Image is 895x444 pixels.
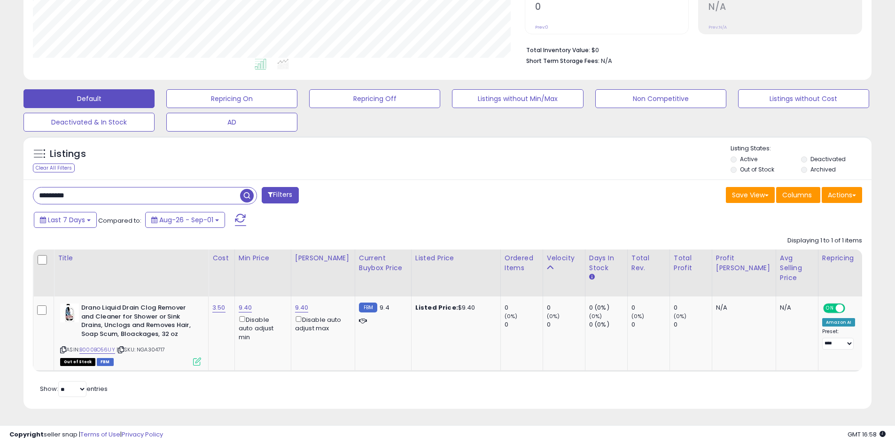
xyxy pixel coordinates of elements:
[824,304,836,312] span: ON
[726,187,775,203] button: Save View
[295,303,309,312] a: 9.40
[822,328,855,350] div: Preset:
[631,253,666,273] div: Total Rev.
[547,253,581,263] div: Velocity
[50,148,86,161] h5: Listings
[526,46,590,54] b: Total Inventory Value:
[810,155,846,163] label: Deactivated
[505,253,539,273] div: Ordered Items
[48,215,85,225] span: Last 7 Days
[589,304,627,312] div: 0 (0%)
[117,346,165,353] span: | SKU: NGA304717
[239,253,287,263] div: Min Price
[98,216,141,225] span: Compared to:
[589,253,623,273] div: Days In Stock
[212,253,231,263] div: Cost
[782,190,812,200] span: Columns
[40,384,108,393] span: Show: entries
[526,57,599,65] b: Short Term Storage Fees:
[589,320,627,329] div: 0 (0%)
[159,215,213,225] span: Aug-26 - Sep-01
[708,24,727,30] small: Prev: N/A
[380,303,389,312] span: 9.4
[731,144,872,153] p: Listing States:
[359,303,377,312] small: FBM
[415,304,493,312] div: $9.40
[505,320,543,329] div: 0
[776,187,820,203] button: Columns
[34,212,97,228] button: Last 7 Days
[740,155,757,163] label: Active
[601,56,612,65] span: N/A
[526,44,855,55] li: $0
[239,303,252,312] a: 9.40
[9,430,44,439] strong: Copyright
[60,358,95,366] span: All listings that are currently out of stock and unavailable for purchase on Amazon
[810,165,836,173] label: Archived
[822,318,855,327] div: Amazon AI
[822,187,862,203] button: Actions
[631,312,645,320] small: (0%)
[822,253,858,263] div: Repricing
[535,24,548,30] small: Prev: 0
[787,236,862,245] div: Displaying 1 to 1 of 1 items
[145,212,225,228] button: Aug-26 - Sep-01
[33,164,75,172] div: Clear All Filters
[81,304,195,341] b: Drano Liquid Drain Clog Remover and Cleaner for Shower or Sink Drains, Unclogs and Removes Hair, ...
[547,304,585,312] div: 0
[97,358,114,366] span: FBM
[505,312,518,320] small: (0%)
[166,113,297,132] button: AD
[359,253,407,273] div: Current Buybox Price
[79,346,115,354] a: B000BO56UY
[80,430,120,439] a: Terms of Use
[848,430,886,439] span: 2025-09-9 16:58 GMT
[452,89,583,108] button: Listings without Min/Max
[60,304,201,365] div: ASIN:
[23,113,155,132] button: Deactivated & In Stock
[23,89,155,108] button: Default
[58,253,204,263] div: Title
[309,89,440,108] button: Repricing Off
[535,1,688,14] h2: 0
[844,304,859,312] span: OFF
[547,320,585,329] div: 0
[212,303,226,312] a: 3.50
[589,312,602,320] small: (0%)
[674,312,687,320] small: (0%)
[716,304,769,312] div: N/A
[415,303,458,312] b: Listed Price:
[716,253,772,273] div: Profit [PERSON_NAME]
[708,1,862,14] h2: N/A
[674,253,708,273] div: Total Profit
[122,430,163,439] a: Privacy Policy
[166,89,297,108] button: Repricing On
[262,187,298,203] button: Filters
[780,253,814,283] div: Avg Selling Price
[631,304,669,312] div: 0
[674,320,712,329] div: 0
[295,253,351,263] div: [PERSON_NAME]
[415,253,497,263] div: Listed Price
[738,89,869,108] button: Listings without Cost
[589,273,595,281] small: Days In Stock.
[9,430,163,439] div: seller snap | |
[740,165,774,173] label: Out of Stock
[547,312,560,320] small: (0%)
[674,304,712,312] div: 0
[505,304,543,312] div: 0
[295,314,348,333] div: Disable auto adjust max
[631,320,669,329] div: 0
[595,89,726,108] button: Non Competitive
[780,304,811,312] div: N/A
[60,304,79,322] img: 41Rt7qXfDvL._SL40_.jpg
[239,314,284,342] div: Disable auto adjust min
